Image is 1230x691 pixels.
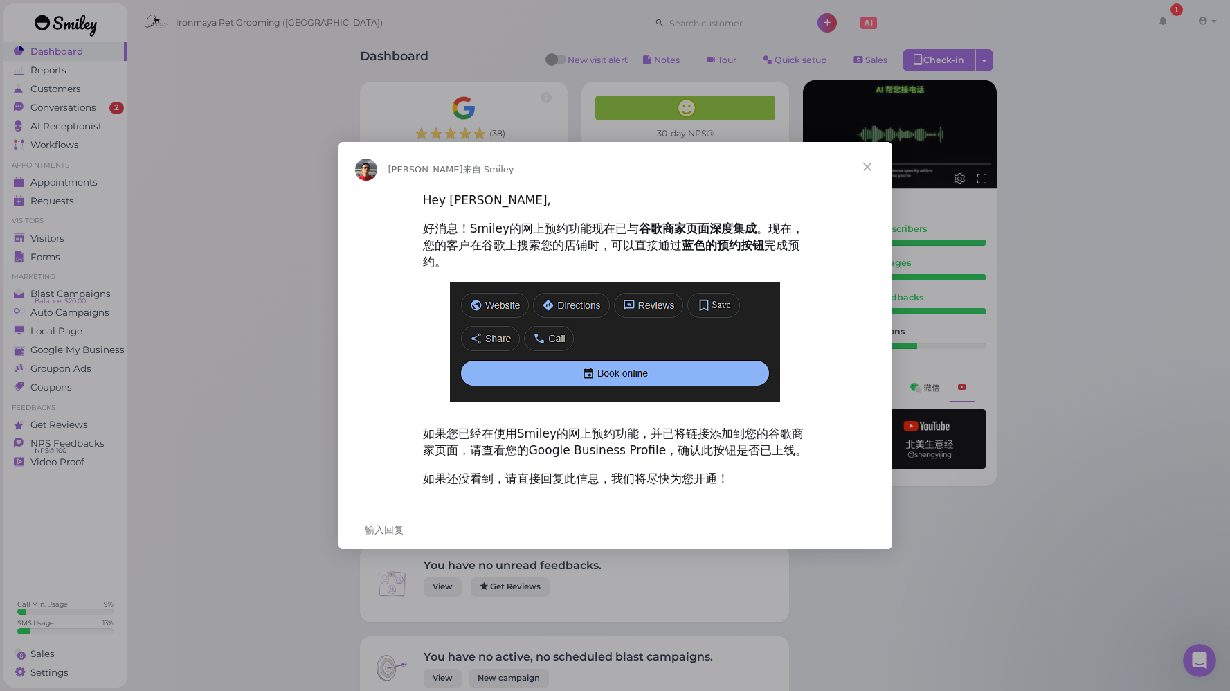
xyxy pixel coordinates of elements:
div: Hey [PERSON_NAME], [423,192,808,209]
b: 谷歌商家页面深度集成 [639,222,757,235]
span: 关闭 [842,142,892,192]
b: 蓝色的预约按钮 [682,238,764,252]
div: 好消息！Smiley的网上预约功能现在已与 。现在，您的客户在谷歌上搜索您的店铺时，可以直接通过 完成预约。 [423,221,808,270]
img: Profile image for Lin [355,159,377,181]
div: 如果还没看到，请直接回复此信息，我们将尽快为您开通！ [423,471,808,487]
span: 输入回复 [365,521,404,539]
div: 打开对话并回复 [338,510,892,549]
span: [PERSON_NAME] [388,164,463,174]
div: 如果您已经在使用Smiley的网上预约功能，并已将链接添加到您的谷歌商家页面，请查看您的Google Business Profile，确认此按钮是否已上线。 [423,426,808,459]
span: 来自 Smiley [463,164,514,174]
